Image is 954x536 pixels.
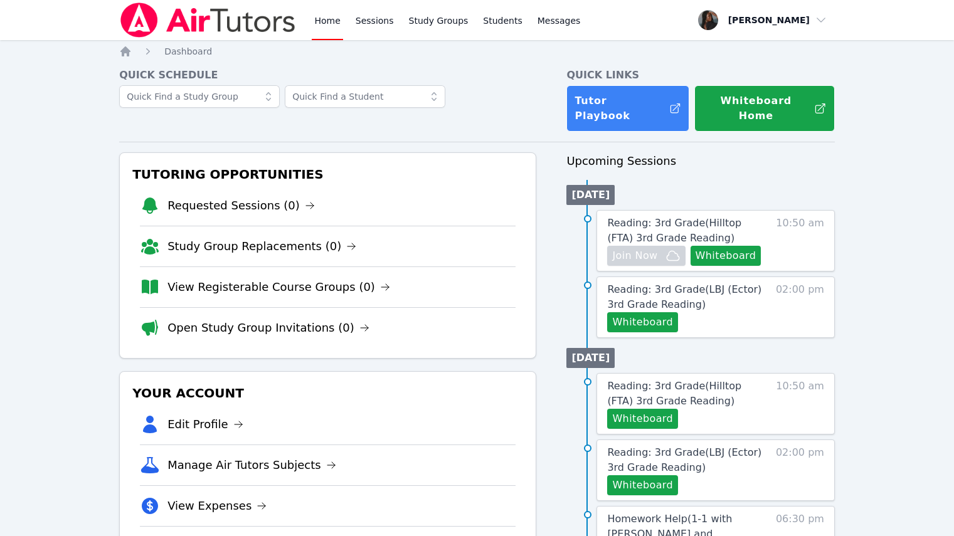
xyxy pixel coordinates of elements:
a: Dashboard [164,45,212,58]
img: Air Tutors [119,3,297,38]
a: View Registerable Course Groups (0) [167,278,390,296]
a: Open Study Group Invitations (0) [167,319,369,337]
span: Join Now [612,248,657,263]
button: Whiteboard [691,246,761,266]
span: Messages [538,14,581,27]
h3: Upcoming Sessions [566,152,835,170]
button: Whiteboard Home [694,85,835,132]
span: 10:50 am [776,379,824,429]
h4: Quick Links [566,68,835,83]
a: Reading: 3rd Grade(Hilltop (FTA) 3rd Grade Reading) [607,216,770,246]
span: 10:50 am [776,216,824,266]
input: Quick Find a Student [285,85,445,108]
a: Reading: 3rd Grade(LBJ (Ector) 3rd Grade Reading) [607,445,770,475]
a: Study Group Replacements (0) [167,238,356,255]
li: [DATE] [566,185,615,205]
a: Reading: 3rd Grade(LBJ (Ector) 3rd Grade Reading) [607,282,770,312]
h3: Your Account [130,382,526,404]
span: Reading: 3rd Grade ( LBJ (Ector) 3rd Grade Reading ) [607,283,761,310]
button: Whiteboard [607,409,678,429]
button: Whiteboard [607,475,678,495]
input: Quick Find a Study Group [119,85,280,108]
button: Whiteboard [607,312,678,332]
span: 02:00 pm [776,282,824,332]
li: [DATE] [566,348,615,368]
h3: Tutoring Opportunities [130,163,526,186]
a: Reading: 3rd Grade(Hilltop (FTA) 3rd Grade Reading) [607,379,770,409]
span: Reading: 3rd Grade ( Hilltop (FTA) 3rd Grade Reading ) [607,380,741,407]
a: Requested Sessions (0) [167,197,315,214]
span: Reading: 3rd Grade ( Hilltop (FTA) 3rd Grade Reading ) [607,217,741,244]
h4: Quick Schedule [119,68,536,83]
a: Edit Profile [167,416,243,433]
a: View Expenses [167,497,267,515]
span: Reading: 3rd Grade ( LBJ (Ector) 3rd Grade Reading ) [607,446,761,473]
a: Manage Air Tutors Subjects [167,456,336,474]
button: Join Now [607,246,685,266]
span: Dashboard [164,46,212,56]
a: Tutor Playbook [566,85,689,132]
nav: Breadcrumb [119,45,835,58]
span: 02:00 pm [776,445,824,495]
